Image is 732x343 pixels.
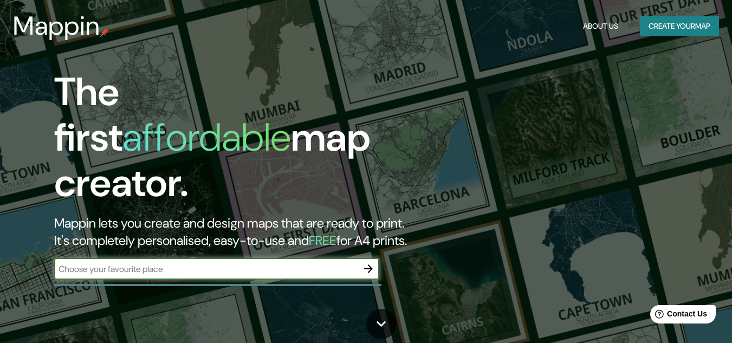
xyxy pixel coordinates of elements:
span: Contact Us [31,9,72,17]
button: About Us [579,16,623,36]
button: Create yourmap [640,16,719,36]
h1: affordable [122,112,291,163]
h5: FREE [309,232,336,249]
h2: Mappin lets you create and design maps that are ready to print. It's completely personalised, eas... [54,215,420,249]
h3: Mappin [13,11,100,41]
input: Choose your favourite place [54,263,358,275]
h1: The first map creator. [54,69,420,215]
img: mappin-pin [100,28,109,37]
